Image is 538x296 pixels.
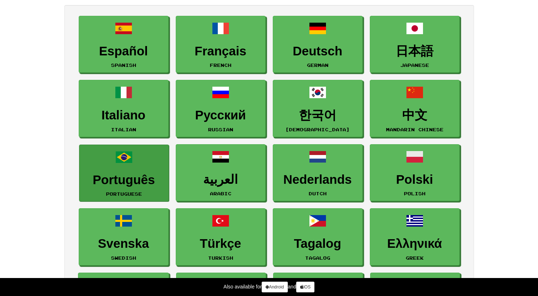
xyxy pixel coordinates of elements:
h3: العربية [180,173,262,187]
a: TürkçeTurkish [176,208,266,265]
small: German [307,63,328,68]
a: Android [262,282,288,292]
a: РусскийRussian [176,80,266,137]
h3: Nederlands [277,173,359,187]
h3: Español [83,44,165,58]
h3: Tagalog [277,237,359,251]
a: 日本語Japanese [370,16,460,73]
small: Tagalog [305,255,330,260]
a: NederlandsDutch [273,144,363,201]
small: Italian [111,127,136,132]
a: ΕλληνικάGreek [370,208,460,265]
a: TagalogTagalog [273,208,363,265]
a: DeutschGerman [273,16,363,73]
h3: Deutsch [277,44,359,58]
small: Portuguese [106,191,142,196]
small: [DEMOGRAPHIC_DATA] [285,127,350,132]
a: 한국어[DEMOGRAPHIC_DATA] [273,80,363,137]
h3: Ελληνικά [374,237,456,251]
a: العربيةArabic [176,144,266,201]
h3: 日本語 [374,44,456,58]
small: Greek [406,255,424,260]
a: FrançaisFrench [176,16,266,73]
h3: 한국어 [277,108,359,122]
a: EspañolSpanish [79,16,169,73]
small: Japanese [400,63,429,68]
h3: Italiano [83,108,165,122]
h3: Русский [180,108,262,122]
h3: Svenska [83,237,165,251]
small: Polish [404,191,426,196]
h3: 中文 [374,108,456,122]
a: PolskiPolish [370,144,460,201]
small: Mandarin Chinese [386,127,443,132]
small: Spanish [111,63,136,68]
a: ItalianoItalian [79,80,169,137]
h3: Português [83,173,165,187]
a: iOS [296,282,314,292]
small: Russian [208,127,233,132]
a: SvenskaSwedish [79,208,169,265]
small: Swedish [111,255,136,260]
small: French [210,63,231,68]
h3: Türkçe [180,237,262,251]
small: Dutch [309,191,327,196]
small: Arabic [210,191,231,196]
a: PortuguêsPortuguese [79,145,169,202]
a: 中文Mandarin Chinese [370,80,460,137]
small: Turkish [208,255,233,260]
h3: Français [180,44,262,58]
h3: Polski [374,173,456,187]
